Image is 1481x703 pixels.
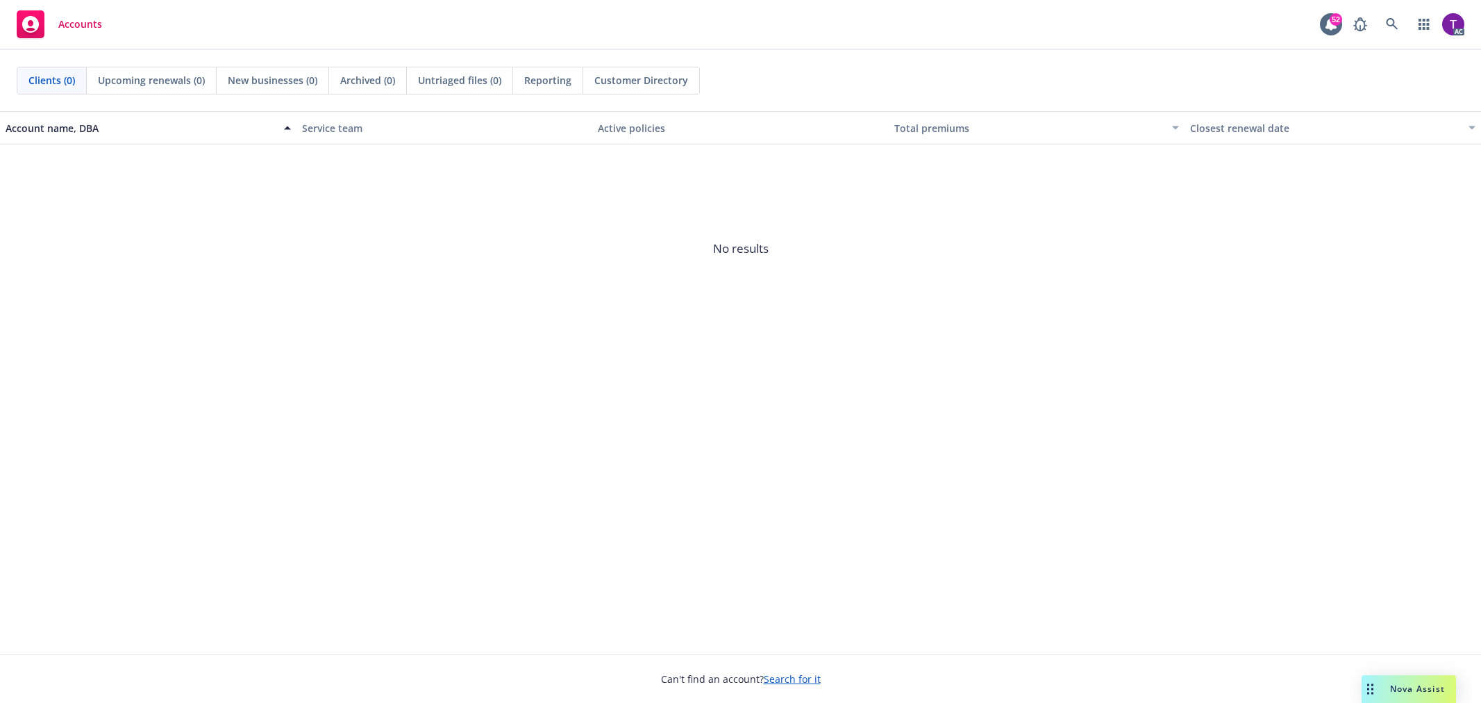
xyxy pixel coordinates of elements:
[1190,121,1460,135] div: Closest renewal date
[1185,111,1481,144] button: Closest renewal date
[524,73,571,88] span: Reporting
[661,672,821,686] span: Can't find an account?
[98,73,205,88] span: Upcoming renewals (0)
[6,121,276,135] div: Account name, DBA
[1410,10,1438,38] a: Switch app
[1378,10,1406,38] a: Search
[889,111,1185,144] button: Total premiums
[764,672,821,686] a: Search for it
[1362,675,1379,703] div: Drag to move
[1442,13,1464,35] img: photo
[228,73,317,88] span: New businesses (0)
[1330,13,1342,26] div: 52
[592,111,889,144] button: Active policies
[296,111,593,144] button: Service team
[598,121,883,135] div: Active policies
[302,121,587,135] div: Service team
[1390,683,1445,695] span: Nova Assist
[28,73,75,88] span: Clients (0)
[1346,10,1374,38] a: Report a Bug
[418,73,501,88] span: Untriaged files (0)
[594,73,688,88] span: Customer Directory
[894,121,1164,135] div: Total premiums
[58,19,102,30] span: Accounts
[11,5,108,44] a: Accounts
[340,73,395,88] span: Archived (0)
[1362,675,1456,703] button: Nova Assist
